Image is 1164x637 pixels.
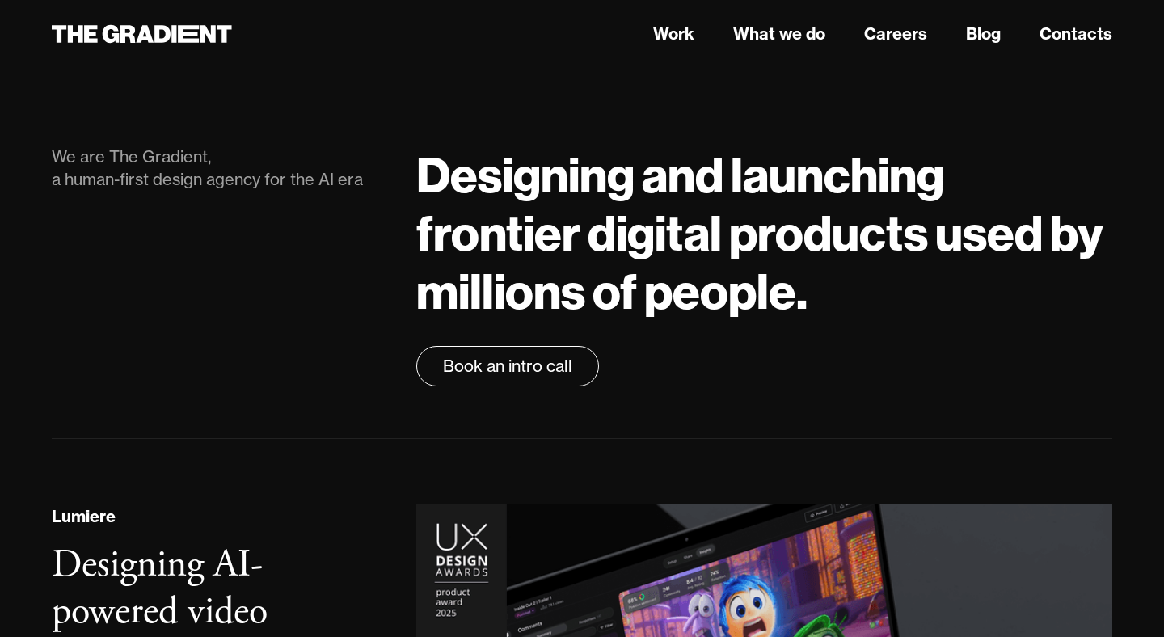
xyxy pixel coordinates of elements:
a: What we do [733,22,825,46]
div: Lumiere [52,504,116,529]
a: Contacts [1040,22,1112,46]
a: Book an intro call [416,346,599,386]
a: Careers [864,22,927,46]
div: We are The Gradient, a human-first design agency for the AI era [52,146,384,191]
h1: Designing and launching frontier digital products used by millions of people. [416,146,1112,320]
a: Work [653,22,694,46]
a: Blog [966,22,1001,46]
